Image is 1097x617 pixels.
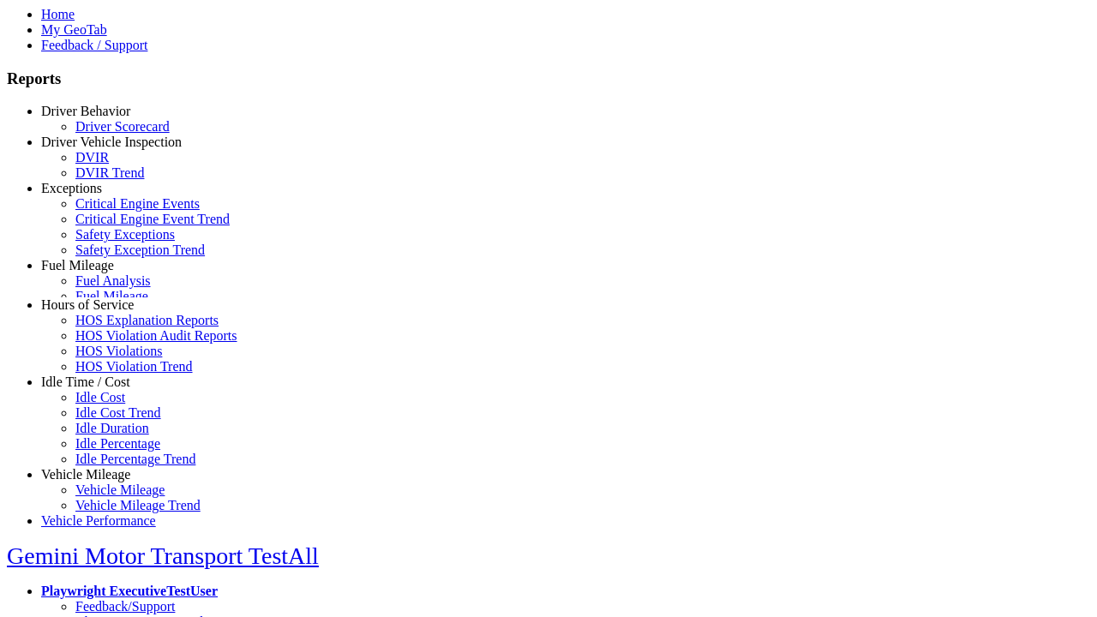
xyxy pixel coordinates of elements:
[75,436,160,451] a: Idle Percentage
[75,421,149,435] a: Idle Duration
[75,212,230,226] a: Critical Engine Event Trend
[75,273,151,288] a: Fuel Analysis
[41,7,75,21] a: Home
[41,38,147,52] a: Feedback / Support
[75,313,219,327] a: HOS Explanation Reports
[75,599,175,614] a: Feedback/Support
[41,374,130,389] a: Idle Time / Cost
[75,344,162,358] a: HOS Violations
[41,104,130,118] a: Driver Behavior
[75,405,161,420] a: Idle Cost Trend
[75,119,170,134] a: Driver Scorecard
[41,467,130,482] a: Vehicle Mileage
[41,258,114,273] a: Fuel Mileage
[75,482,165,497] a: Vehicle Mileage
[75,227,175,242] a: Safety Exceptions
[75,165,144,180] a: DVIR Trend
[75,359,193,374] a: HOS Violation Trend
[75,390,125,404] a: Idle Cost
[41,135,182,149] a: Driver Vehicle Inspection
[41,513,156,528] a: Vehicle Performance
[75,289,148,303] a: Fuel Mileage
[41,584,218,598] a: Playwright ExecutiveTestUser
[41,22,107,37] a: My GeoTab
[7,542,319,569] a: Gemini Motor Transport TestAll
[7,69,1090,88] h3: Reports
[75,328,237,343] a: HOS Violation Audit Reports
[75,498,201,512] a: Vehicle Mileage Trend
[75,243,205,257] a: Safety Exception Trend
[75,196,200,211] a: Critical Engine Events
[41,297,134,312] a: Hours of Service
[41,181,102,195] a: Exceptions
[75,452,195,466] a: Idle Percentage Trend
[75,150,109,165] a: DVIR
